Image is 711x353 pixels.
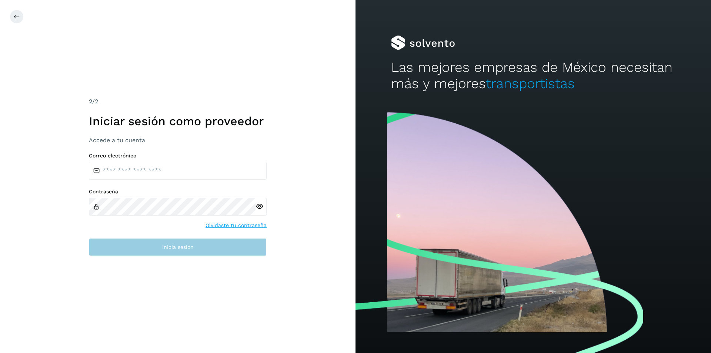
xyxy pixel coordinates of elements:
[89,137,267,144] h3: Accede a tu cuenta
[89,114,267,128] h1: Iniciar sesión como proveedor
[89,238,267,256] button: Inicia sesión
[391,59,675,92] h2: Las mejores empresas de México necesitan más y mejores
[89,97,267,106] div: /2
[89,98,92,105] span: 2
[206,222,267,229] a: Olvidaste tu contraseña
[162,244,194,250] span: Inicia sesión
[486,76,575,91] span: transportistas
[89,189,267,195] label: Contraseña
[89,153,267,159] label: Correo electrónico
